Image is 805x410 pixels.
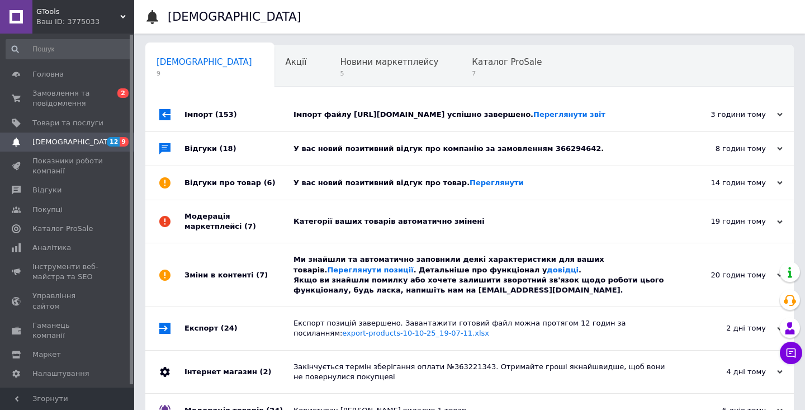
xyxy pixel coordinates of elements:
div: Ваш ID: 3775033 [36,17,134,27]
div: У вас новий позитивний відгук про компанію за замовленням 366294642. [293,144,671,154]
div: 19 годин тому [671,216,783,227]
a: export-products-10-10-25_19-07-11.xlsx [342,329,489,337]
span: (24) [221,324,238,332]
div: Імпорт файлу [URL][DOMAIN_NAME] успішно завершено. [293,110,671,120]
span: Маркет [32,350,61,360]
input: Пошук [6,39,132,59]
div: Модерація маркетплейсі [184,200,293,243]
span: Налаштування [32,369,89,379]
span: 9 [157,69,252,78]
div: Експорт позицій завершено. Завантажити готовий файл можна протягом 12 годин за посиланням: [293,318,671,338]
span: Товари та послуги [32,118,103,128]
div: Ми знайшли та автоматично заповнили деякі характеристики для ваших товарів. . Детальніше про функ... [293,255,671,295]
div: 2 дні тому [671,323,783,333]
span: Інструменти веб-майстра та SEO [32,262,103,282]
div: Категорії ваших товарів автоматично змінені [293,216,671,227]
span: GTools [36,7,120,17]
span: (6) [264,178,276,187]
a: довідці [547,266,579,274]
span: Гаманець компанії [32,321,103,341]
div: Зміни в контенті [184,243,293,307]
div: Відгуки [184,132,293,166]
a: Переглянути [470,178,524,187]
span: (18) [220,144,236,153]
span: 5 [340,69,438,78]
div: 14 годин тому [671,178,783,188]
span: Головна [32,69,64,79]
span: 9 [120,137,129,147]
span: (153) [215,110,237,119]
div: У вас новий позитивний відгук про товар. [293,178,671,188]
span: 7 [472,69,542,78]
div: Відгуки про товар [184,166,293,200]
div: Експорт [184,307,293,350]
a: Переглянути позиції [327,266,413,274]
span: (2) [259,367,271,376]
span: [DEMOGRAPHIC_DATA] [32,137,115,147]
span: Відгуки [32,185,61,195]
span: Аналітика [32,243,71,253]
span: (7) [244,222,256,230]
div: Імпорт [184,98,293,131]
span: Каталог ProSale [32,224,93,234]
div: 4 дні тому [671,367,783,377]
span: 2 [117,88,129,98]
a: Переглянути звіт [533,110,605,119]
div: Закінчується термін зберігання оплати №363221343. Отримайте гроші якнайшвидше, щоб вони не поверн... [293,362,671,382]
span: Замовлення та повідомлення [32,88,103,109]
div: 8 годин тому [671,144,783,154]
span: (7) [256,271,268,279]
div: 3 години тому [671,110,783,120]
span: 12 [107,137,120,147]
h1: [DEMOGRAPHIC_DATA] [168,10,301,23]
span: [DEMOGRAPHIC_DATA] [157,57,252,67]
button: Чат з покупцем [780,342,802,364]
div: 20 годин тому [671,270,783,280]
span: Акції [286,57,307,67]
span: Новини маркетплейсу [340,57,438,67]
div: Інтернет магазин [184,351,293,393]
span: Покупці [32,205,63,215]
span: Управління сайтом [32,291,103,311]
span: Каталог ProSale [472,57,542,67]
span: Показники роботи компанії [32,156,103,176]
